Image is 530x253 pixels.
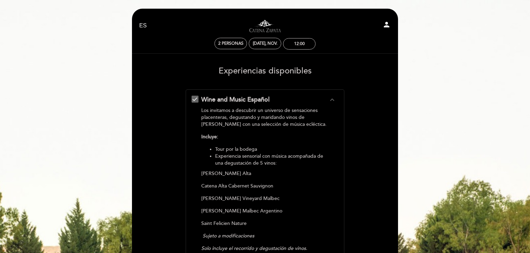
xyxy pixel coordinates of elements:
[201,220,328,227] p: Saint Felicien Nature
[328,96,336,104] i: expand_less
[203,233,254,239] em: Sujeto a modificaciones
[382,20,391,29] i: person
[201,245,307,251] em: Solo incluye el recorrido y degustación de vinos.
[218,41,244,46] span: 2 personas
[294,41,305,46] div: 12:00
[201,195,328,202] p: [PERSON_NAME] Vineyard Malbec
[201,183,328,190] p: Catena Alta Cabernet Sauvignon
[201,96,270,103] span: Wine and Music Español
[382,20,391,31] button: person
[201,170,328,177] p: [PERSON_NAME] Alta
[253,41,277,46] div: [DATE], nov.
[201,208,328,215] p: [PERSON_NAME] Malbec Argentino
[222,16,308,35] a: Visitas y degustaciones en La Pirámide
[215,146,328,153] li: Tour por la bodega
[219,66,312,76] span: Experiencias disponibles
[215,153,328,167] li: Experiencia sensorial con música acompañada de una degustación de 5 vinos:
[201,134,218,140] strong: Incluye:
[326,95,338,104] button: expand_less
[201,107,328,128] p: Los invitamos a descubrir un universo de sensaciones placenteras, degustando y maridando vinos de...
